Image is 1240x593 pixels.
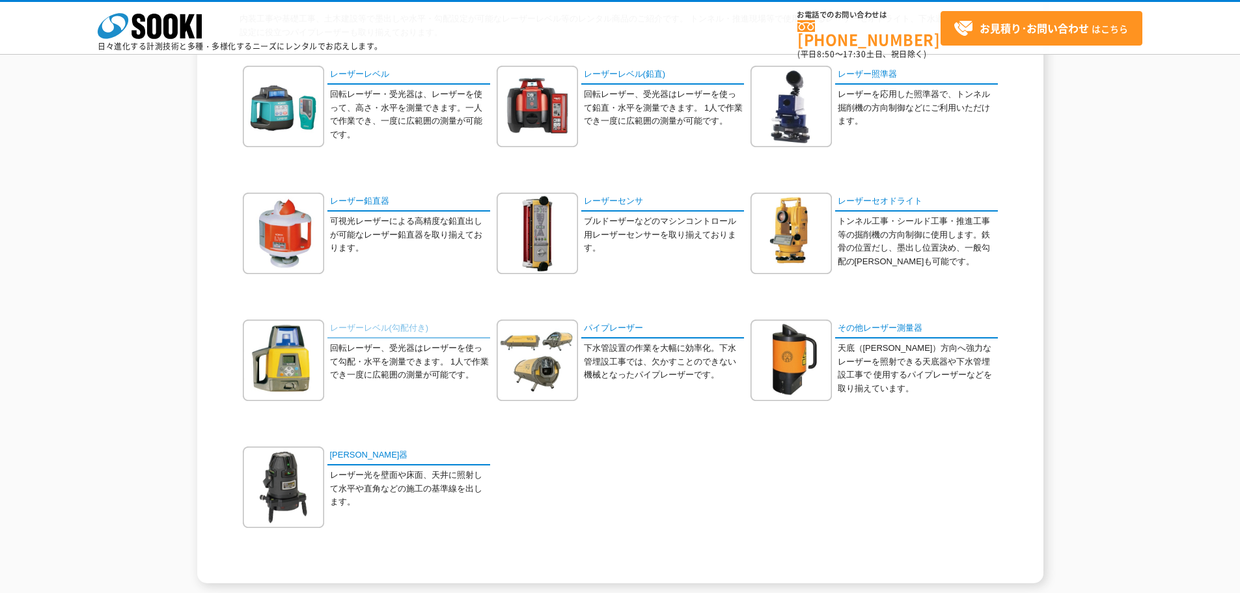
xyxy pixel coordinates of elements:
[980,20,1089,36] strong: お見積り･お問い合わせ
[838,342,998,396] p: 天底（[PERSON_NAME]）方向へ強力なレーザーを照射できる天底器や下水管埋設工事で 使用するパイプレーザーなどを取り揃えています。
[584,342,744,382] p: 下水管設置の作業を大幅に効率化。下水管埋設工事では、欠かすことのできない機械となったパイプレーザーです。
[497,66,578,147] img: レーザーレベル(鉛直)
[330,342,490,382] p: 回転レーザー、受光器はレーザーを使って勾配・水平を測量できます。 1人で作業でき一度に広範囲の測量が可能です。
[584,88,744,128] p: 回転レーザー、受光器はレーザーを使って鉛直・水平を測量できます。 1人で作業でき一度に広範囲の測量が可能です。
[751,320,832,401] img: その他レーザー測量器
[581,193,744,212] a: レーザーセンサ
[243,320,324,401] img: レーザーレベル(勾配付き)
[581,66,744,85] a: レーザーレベル(鉛直)
[797,11,941,19] span: お電話でのお問い合わせは
[797,20,941,47] a: [PHONE_NUMBER]
[330,469,490,509] p: レーザー光を壁面や床面、天井に照射して水平や直角などの施工の基準線を出します。
[941,11,1142,46] a: お見積り･お問い合わせはこちら
[835,320,998,338] a: その他レーザー測量器
[497,320,578,401] img: パイプレーザー
[751,66,832,147] img: レーザー照準器
[243,447,324,528] img: 墨出器
[843,48,866,60] span: 17:30
[954,19,1128,38] span: はこちら
[327,447,490,465] a: [PERSON_NAME]器
[98,42,383,50] p: 日々進化する計測技術と多種・多様化するニーズにレンタルでお応えします。
[497,193,578,274] img: レーザーセンサ
[327,193,490,212] a: レーザー鉛直器
[835,66,998,85] a: レーザー照準器
[330,215,490,255] p: 可視光レーザーによる高精度な鉛直出しが可能なレーザー鉛直器を取り揃えております。
[838,215,998,269] p: トンネル工事・シールド工事・推進工事等の掘削機の方向制御に使用します。鉄骨の位置だし、墨出し位置決め、一般勾配の[PERSON_NAME]も可能です。
[327,320,490,338] a: レーザーレベル(勾配付き)
[327,66,490,85] a: レーザーレベル
[751,193,832,274] img: レーザーセオドライト
[797,48,926,60] span: (平日 ～ 土日、祝日除く)
[835,193,998,212] a: レーザーセオドライト
[584,215,744,255] p: ブルドーザーなどのマシンコントロール用レーザーセンサーを取り揃えております。
[243,66,324,147] img: レーザーレベル
[330,88,490,142] p: 回転レーザー・受光器は、レーザーを使って、高さ・水平を測量できます。一人で作業でき、一度に広範囲の測量が可能です。
[817,48,835,60] span: 8:50
[581,320,744,338] a: パイプレーザー
[838,88,998,128] p: レーザーを応用した照準器で、トンネル掘削機の方向制御などにご利用いただけます。
[243,193,324,274] img: レーザー鉛直器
